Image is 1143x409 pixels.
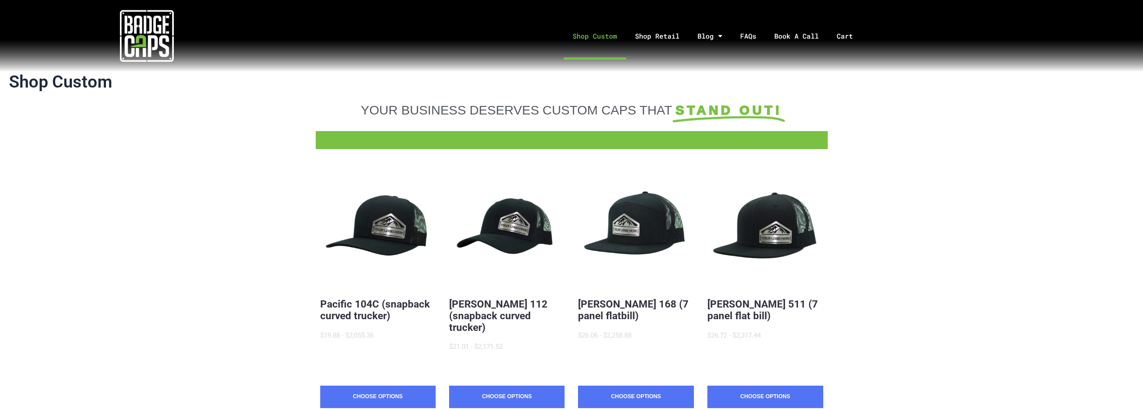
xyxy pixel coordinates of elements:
[320,298,430,321] a: Pacific 104C (snapback curved trucker)
[731,13,765,60] a: FAQs
[320,331,374,339] span: $19.88 - $2,055.36
[578,172,693,287] button: BadgeCaps - Richardson 168
[707,386,823,408] a: Choose Options
[449,298,547,333] a: [PERSON_NAME] 112 (snapback curved trucker)
[578,331,631,339] span: $26.06 - $2,258.88
[320,102,823,118] a: YOUR BUSINESS DESERVES CUSTOM CAPS THAT STAND OUT!
[688,13,731,60] a: Blog
[320,172,436,287] button: BadgeCaps - Pacific 104C
[707,172,823,287] button: BadgeCaps - Richardson 511
[449,386,565,408] a: Choose Options
[320,386,436,408] a: Choose Options
[449,343,503,351] span: $21.01 - $2,171.52
[707,298,818,321] a: [PERSON_NAME] 511 (7 panel flat bill)
[120,9,174,63] img: badgecaps white logo with green acccent
[316,136,828,140] a: FFD BadgeCaps Fire Department Custom unique apparel
[765,13,828,60] a: Book A Call
[294,13,1143,60] nav: Menu
[9,72,1134,92] h1: Shop Custom
[449,172,565,287] button: BadgeCaps - Richardson 112
[707,331,761,339] span: $26.72 - $2,317.44
[361,103,672,117] span: YOUR BUSINESS DESERVES CUSTOM CAPS THAT
[578,298,688,321] a: [PERSON_NAME] 168 (7 panel flatbill)
[828,13,873,60] a: Cart
[564,13,626,60] a: Shop Custom
[626,13,688,60] a: Shop Retail
[578,386,693,408] a: Choose Options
